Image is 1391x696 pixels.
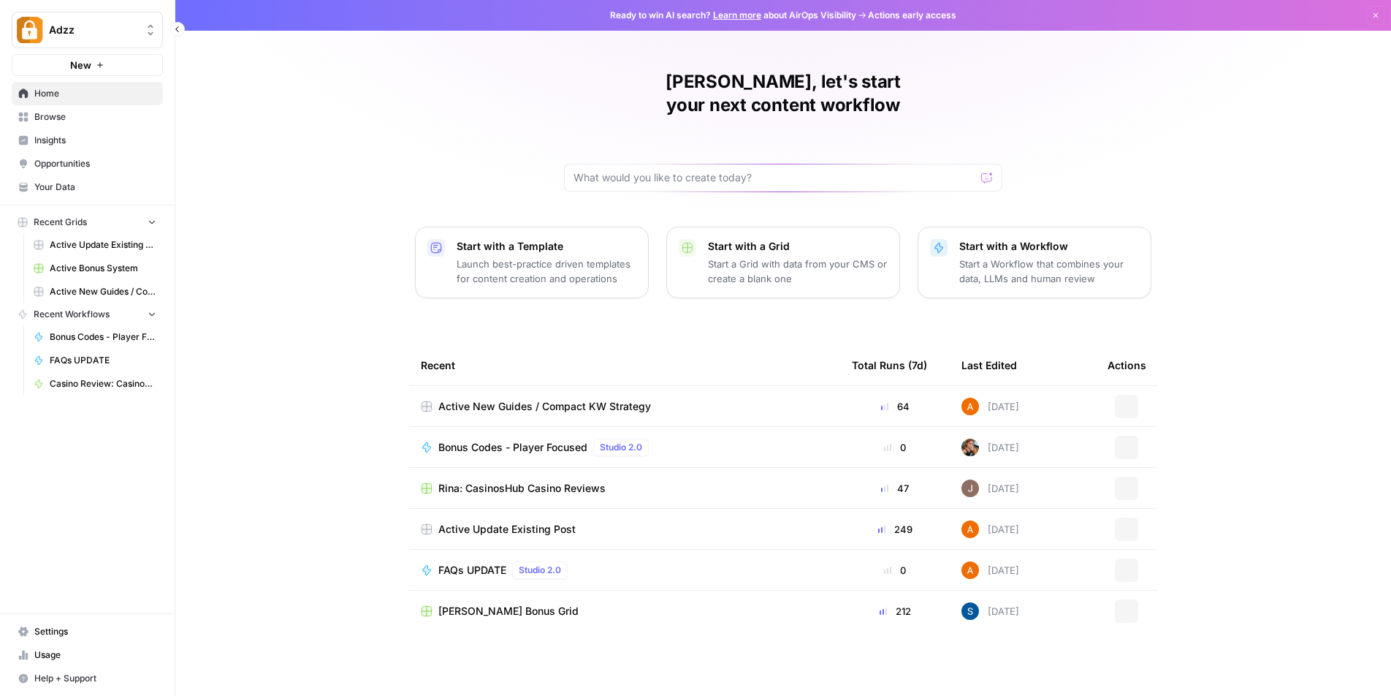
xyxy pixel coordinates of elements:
span: Ready to win AI search? about AirOps Visibility [610,9,856,22]
div: Last Edited [961,345,1017,385]
div: 64 [852,399,938,414]
a: Active New Guides / Compact KW Strategy [421,399,828,414]
span: Casino Review: CasinosHub [50,377,156,390]
a: Your Data [12,175,163,199]
p: Start with a Workflow [959,239,1139,254]
button: New [12,54,163,76]
span: Home [34,87,156,100]
h1: [PERSON_NAME], let's start your next content workflow [564,70,1002,117]
button: Start with a TemplateLaunch best-practice driven templates for content creation and operations [415,227,649,298]
span: Active Bonus System [50,262,156,275]
span: Rina: CasinosHub Casino Reviews [438,481,606,496]
div: [DATE] [961,602,1019,620]
a: Active Bonus System [27,257,163,280]
div: 47 [852,481,938,496]
div: Actions [1108,345,1146,385]
img: nwfydx8388vtdjnj28izaazbsiv8 [961,439,979,456]
div: 0 [852,563,938,578]
a: Bonus Codes - Player FocusedStudio 2.0 [421,439,828,456]
span: FAQs UPDATE [438,563,506,578]
a: Rina: CasinosHub Casino Reviews [421,481,828,496]
a: Bonus Codes - Player Focused [27,325,163,349]
img: 1uqwqwywk0hvkeqipwlzjk5gjbnq [961,561,979,579]
a: Casino Review: CasinosHub [27,372,163,396]
img: 1uqwqwywk0hvkeqipwlzjk5gjbnq [961,398,979,415]
a: Home [12,82,163,105]
div: [DATE] [961,439,1019,456]
div: Recent [421,345,828,385]
span: New [70,58,91,72]
a: [PERSON_NAME] Bonus Grid [421,604,828,619]
span: Bonus Codes - Player Focused [438,440,587,455]
span: Browse [34,110,156,124]
span: Recent Grids [34,216,87,229]
span: Usage [34,648,156,662]
a: FAQs UPDATEStudio 2.0 [421,561,828,579]
a: Settings [12,620,163,643]
span: Your Data [34,181,156,194]
div: [DATE] [961,398,1019,415]
div: [DATE] [961,561,1019,579]
span: Recent Workflows [34,308,110,321]
a: Usage [12,643,163,667]
span: Bonus Codes - Player Focused [50,330,156,344]
span: Studio 2.0 [600,441,642,454]
a: Active New Guides / Compact KW Strategy [27,280,163,303]
p: Start a Grid with data from your CMS or create a blank one [708,257,888,286]
button: Help + Support [12,667,163,690]
div: Total Runs (7d) [852,345,927,385]
span: Active New Guides / Compact KW Strategy [438,399,651,414]
div: [DATE] [961,480,1019,497]
span: Help + Support [34,672,156,685]
span: Active Update Existing Post [438,522,576,537]
button: Recent Workflows [12,303,163,325]
div: [DATE] [961,521,1019,538]
p: Start with a Grid [708,239,888,254]
span: Actions early access [868,9,956,22]
span: Settings [34,625,156,638]
span: Opportunities [34,157,156,170]
a: Opportunities [12,152,163,175]
a: Insights [12,129,163,152]
button: Workspace: Adzz [12,12,163,48]
p: Launch best-practice driven templates for content creation and operations [457,257,636,286]
a: FAQs UPDATE [27,349,163,372]
span: [PERSON_NAME] Bonus Grid [438,604,579,619]
img: Adzz Logo [17,17,43,43]
a: Active Update Existing Post [27,233,163,257]
div: 249 [852,522,938,537]
span: Insights [34,134,156,147]
span: FAQs UPDATE [50,354,156,367]
img: qk6vosqy2sb4ovvtvs3gguwethpi [961,480,979,497]
button: Recent Grids [12,211,163,233]
div: 0 [852,440,938,455]
span: Adzz [49,23,137,37]
p: Start a Workflow that combines your data, LLMs and human review [959,257,1139,286]
input: What would you like to create today? [573,170,975,185]
span: Active New Guides / Compact KW Strategy [50,285,156,298]
button: Start with a WorkflowStart a Workflow that combines your data, LLMs and human review [918,227,1151,298]
span: Active Update Existing Post [50,238,156,251]
a: Browse [12,105,163,129]
a: Active Update Existing Post [421,522,828,537]
img: 1uqwqwywk0hvkeqipwlzjk5gjbnq [961,521,979,538]
img: v57kel29kunc1ymryyci9cunv9zd [961,602,979,620]
p: Start with a Template [457,239,636,254]
a: Learn more [713,10,761,20]
button: Start with a GridStart a Grid with data from your CMS or create a blank one [666,227,900,298]
div: 212 [852,604,938,619]
span: Studio 2.0 [519,564,561,577]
